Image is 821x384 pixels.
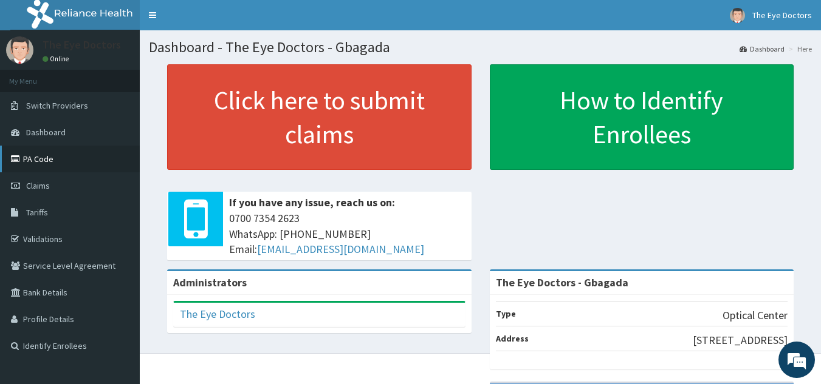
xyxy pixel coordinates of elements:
[26,207,48,218] span: Tariffs
[257,242,424,256] a: [EMAIL_ADDRESS][DOMAIN_NAME]
[496,308,516,319] b: Type
[490,64,794,170] a: How to Identify Enrollees
[43,39,121,50] p: The Eye Doctors
[149,39,812,55] h1: Dashboard - The Eye Doctors - Gbagada
[693,332,788,348] p: [STREET_ADDRESS]
[63,68,204,84] div: Chat with us now
[6,255,232,298] textarea: Type your message and hit 'Enter'
[43,55,72,63] a: Online
[26,127,66,138] span: Dashboard
[70,115,168,237] span: We're online!
[229,195,395,209] b: If you have any issue, reach us on:
[786,44,812,54] li: Here
[6,36,33,64] img: User Image
[229,211,465,257] span: 0700 7354 2623 WhatsApp: [PHONE_NUMBER] Email:
[496,275,628,289] strong: The Eye Doctors - Gbagada
[199,6,228,35] div: Minimize live chat window
[173,275,247,289] b: Administrators
[752,10,812,21] span: The Eye Doctors
[496,333,529,344] b: Address
[723,308,788,323] p: Optical Center
[740,44,785,54] a: Dashboard
[167,64,472,170] a: Click here to submit claims
[26,180,50,191] span: Claims
[180,307,255,321] a: The Eye Doctors
[730,8,745,23] img: User Image
[26,100,88,111] span: Switch Providers
[22,61,49,91] img: d_794563401_company_1708531726252_794563401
